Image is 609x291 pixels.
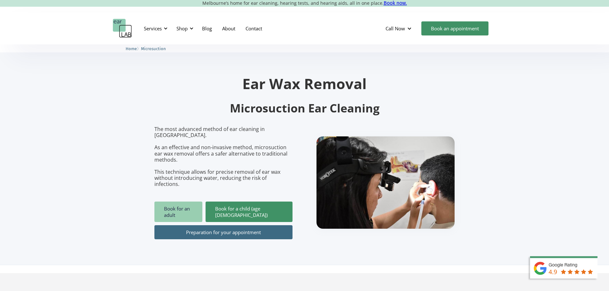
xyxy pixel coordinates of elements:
a: Microsuction [141,45,166,51]
h1: Ear Wax Removal [154,76,455,91]
h2: Microsuction Ear Cleaning [154,101,455,116]
a: home [113,19,132,38]
p: The most advanced method of ear cleaning in [GEOGRAPHIC_DATA]. As an effective and non-invasive m... [154,126,293,188]
a: Book for a child (age [DEMOGRAPHIC_DATA]) [206,202,293,222]
div: Shop [173,19,195,38]
a: Preparation for your appointment [154,225,293,239]
span: Microsuction [141,46,166,51]
div: Services [140,19,169,38]
a: Blog [197,19,217,38]
a: Book for an adult [154,202,202,222]
a: Home [126,45,137,51]
img: boy getting ear checked. [316,136,455,229]
div: Call Now [380,19,418,38]
div: Call Now [386,25,405,32]
span: Home [126,46,137,51]
a: About [217,19,240,38]
a: Book an appointment [421,21,488,35]
li: 〉 [126,45,141,52]
div: Services [144,25,162,32]
div: Shop [176,25,188,32]
a: Contact [240,19,267,38]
